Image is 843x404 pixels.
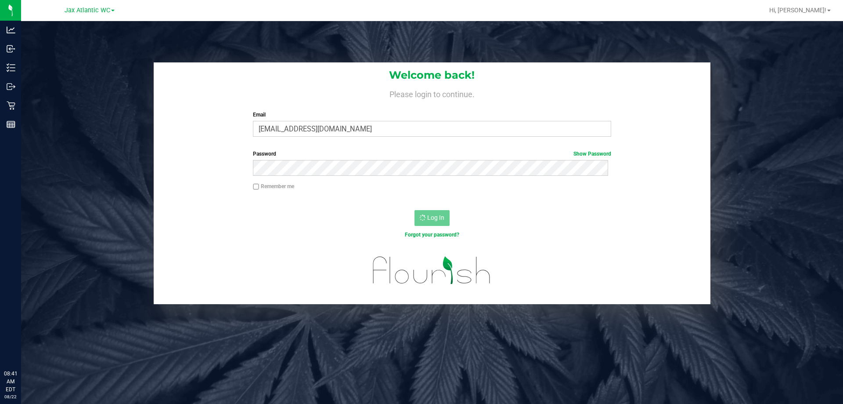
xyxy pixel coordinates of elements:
[65,7,110,14] span: Jax Atlantic WC
[4,370,17,393] p: 08:41 AM EDT
[7,120,15,129] inline-svg: Reports
[362,248,501,293] img: flourish_logo.svg
[154,88,710,98] h4: Please login to continue.
[253,184,259,190] input: Remember me
[427,214,444,221] span: Log In
[7,44,15,53] inline-svg: Inbound
[253,151,276,157] span: Password
[253,182,294,190] label: Remember me
[7,25,15,34] inline-svg: Analytics
[9,334,35,360] iframe: Resource center
[414,210,450,226] button: Log In
[405,232,459,238] a: Forgot your password?
[154,69,710,81] h1: Welcome back!
[7,101,15,110] inline-svg: Retail
[253,111,611,119] label: Email
[7,63,15,72] inline-svg: Inventory
[4,393,17,400] p: 08/22
[7,82,15,91] inline-svg: Outbound
[769,7,826,14] span: Hi, [PERSON_NAME]!
[573,151,611,157] a: Show Password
